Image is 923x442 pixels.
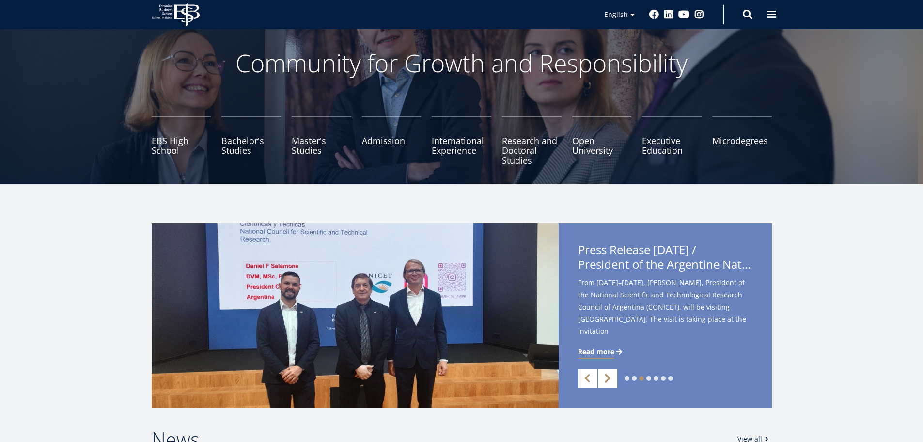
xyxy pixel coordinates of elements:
span: Press Release [DATE] / [578,243,752,275]
a: 2 [632,376,637,381]
a: Admission [362,116,422,165]
a: Executive Education [642,116,702,165]
a: Previous [578,369,597,388]
a: Linkedin [664,10,673,19]
a: Research and Doctoral Studies [502,116,562,165]
span: President of the Argentine National Scientific Agency [PERSON_NAME] Visits [GEOGRAPHIC_DATA] [578,257,752,272]
a: International Experience [432,116,491,165]
a: 5 [654,376,658,381]
a: 6 [661,376,666,381]
a: Next [598,369,617,388]
p: Community for Growth and Responsibility [205,49,719,78]
a: 4 [646,376,651,381]
a: 1 [625,376,629,381]
span: From [DATE]–[DATE], [PERSON_NAME], President of the National Scientific and Technological Researc... [578,277,752,353]
a: Master's Studies [292,116,351,165]
a: Instagram [694,10,704,19]
a: Facebook [649,10,659,19]
a: 3 [639,376,644,381]
a: Microdegrees [712,116,772,165]
a: Youtube [678,10,689,19]
a: Read more [578,347,624,357]
a: 7 [668,376,673,381]
a: EBS High School [152,116,211,165]
a: Bachelor's Studies [221,116,281,165]
span: Read more [578,347,614,357]
img: img [152,223,559,408]
a: Open University [572,116,632,165]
